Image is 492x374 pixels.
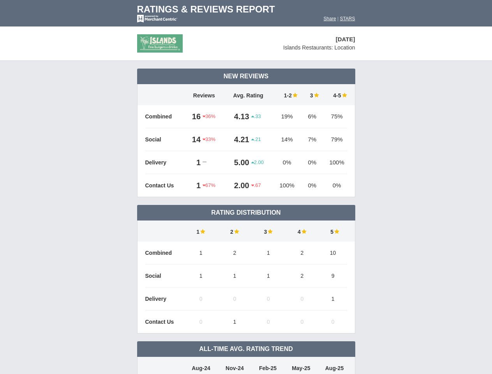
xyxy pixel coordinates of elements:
img: star-full-15.png [341,92,347,98]
td: 1 [252,265,286,288]
img: stars-islands-logo-50.png [137,34,183,53]
td: 1 [218,310,252,333]
img: star-full-15.png [292,92,298,98]
td: 2.00 [224,174,251,197]
td: 4.13 [224,105,251,128]
td: 0% [323,174,347,197]
img: star-full-15.png [313,92,319,98]
td: 3 [302,84,323,105]
span: .33 [251,113,261,120]
td: 1 [252,242,286,265]
td: 2 [218,221,252,242]
td: 5.00 [224,151,251,174]
a: STARS [340,16,355,21]
span: .67 [251,182,261,189]
img: star-full-15.png [333,229,339,234]
span: 0 [233,296,236,302]
td: 1-2 [272,84,302,105]
span: 0 [267,296,270,302]
td: 0% [302,174,323,197]
td: 0% [302,151,323,174]
a: Share [324,16,336,21]
td: 1 [218,265,252,288]
td: 2 [285,242,319,265]
td: 7% [302,128,323,151]
td: 1 [184,174,203,197]
td: 10 [319,242,347,265]
td: Delivery [145,288,184,310]
td: 16 [184,105,203,128]
span: 67% [203,182,215,189]
td: Combined [145,242,184,265]
span: 36% [203,113,215,120]
span: 0 [199,296,203,302]
td: All-Time Avg. Rating Trend [137,341,355,357]
td: Social [145,128,184,151]
span: 0 [199,319,203,325]
td: 14 [184,128,203,151]
td: 6% [302,105,323,128]
td: 1 [184,242,218,265]
td: 1 [184,265,218,288]
td: Combined [145,105,184,128]
td: 100% [323,151,347,174]
td: 0% [272,151,302,174]
img: mc-powered-by-logo-white-103.png [137,15,177,23]
td: 4-5 [323,84,347,105]
span: 0 [332,319,335,325]
img: star-full-15.png [199,229,205,234]
td: 5 [319,221,347,242]
span: 0 [300,296,303,302]
td: 100% [272,174,302,197]
span: Islands Restaurants: Location [283,44,355,51]
td: 1 [184,221,218,242]
span: 0 [267,319,270,325]
td: 79% [323,128,347,151]
span: [DATE] [336,36,355,42]
span: 0 [300,319,303,325]
td: 4.21 [224,128,251,151]
td: 75% [323,105,347,128]
td: 19% [272,105,302,128]
img: star-full-15.png [267,229,273,234]
td: 1 [319,288,347,310]
td: 2 [285,265,319,288]
td: 3 [252,221,286,242]
td: Contact Us [145,174,184,197]
td: Avg. Rating [224,84,272,105]
td: Contact Us [145,310,184,333]
td: Social [145,265,184,288]
span: .21 [251,136,261,143]
td: Delivery [145,151,184,174]
span: 33% [203,136,215,143]
td: 1 [184,151,203,174]
td: 9 [319,265,347,288]
td: New Reviews [137,69,355,84]
td: 2 [218,242,252,265]
td: Rating Distribution [137,205,355,221]
span: 2.00 [251,159,264,166]
td: 4 [285,221,319,242]
td: 14% [272,128,302,151]
td: Reviews [184,84,224,105]
img: star-full-15.png [233,229,239,234]
img: star-full-15.png [301,229,307,234]
span: | [337,16,339,21]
